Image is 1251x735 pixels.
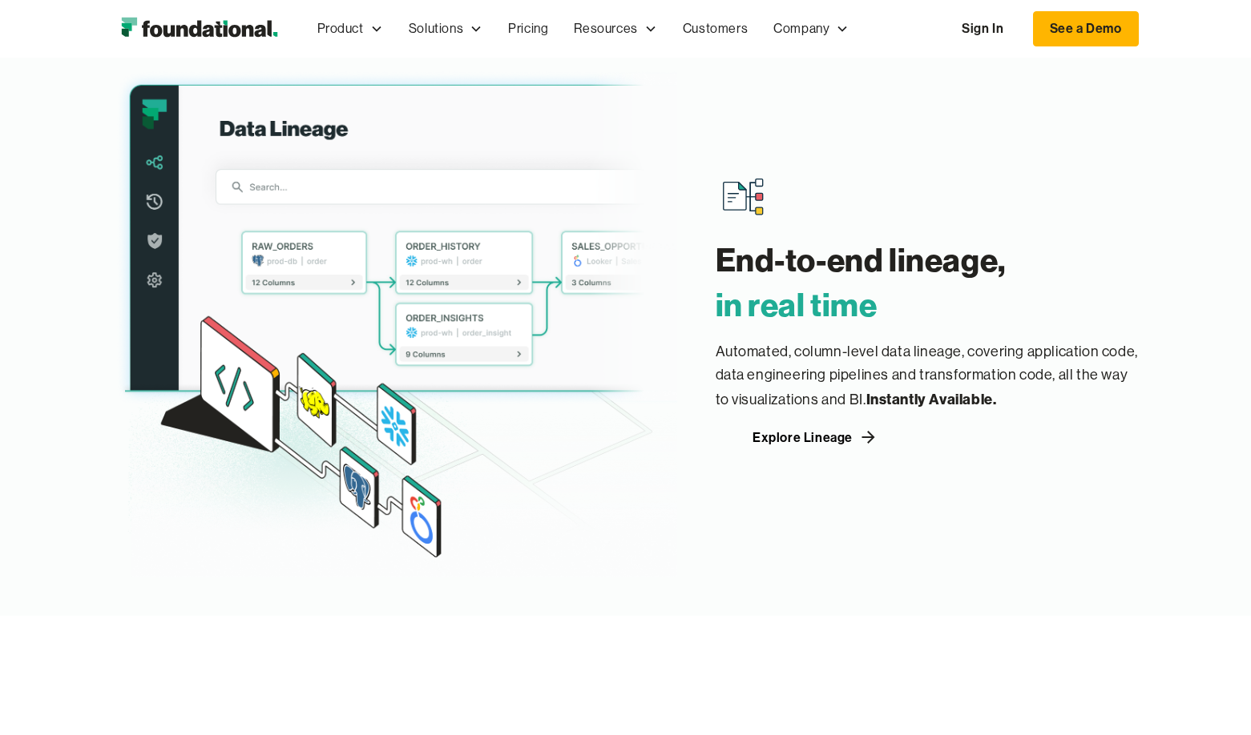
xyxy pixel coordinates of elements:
a: Sign In [946,12,1019,46]
div: Resources [574,18,637,39]
p: Automated, column-level data lineage, covering application code, data engineering pipelines and t... [716,340,1139,412]
img: Lineage Icon [717,171,769,222]
div: Solutions [396,2,495,55]
div: Explore Lineage [753,431,853,444]
div: Product [305,2,396,55]
div: Company [761,2,862,55]
div: Product [317,18,364,39]
a: home [113,13,285,45]
h3: End-to-end lineage, ‍ [716,238,1139,327]
a: Pricing [495,2,561,55]
div: Solutions [409,18,463,39]
a: Explore Lineage [716,424,916,450]
a: Customers [670,2,761,55]
strong: Instantly Available. [866,390,997,408]
span: in real time [716,284,878,325]
a: See a Demo [1033,11,1139,46]
iframe: Chat Widget [962,549,1251,735]
div: Company [773,18,829,39]
div: Resources [561,2,669,55]
img: Foundational Logo [113,13,285,45]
